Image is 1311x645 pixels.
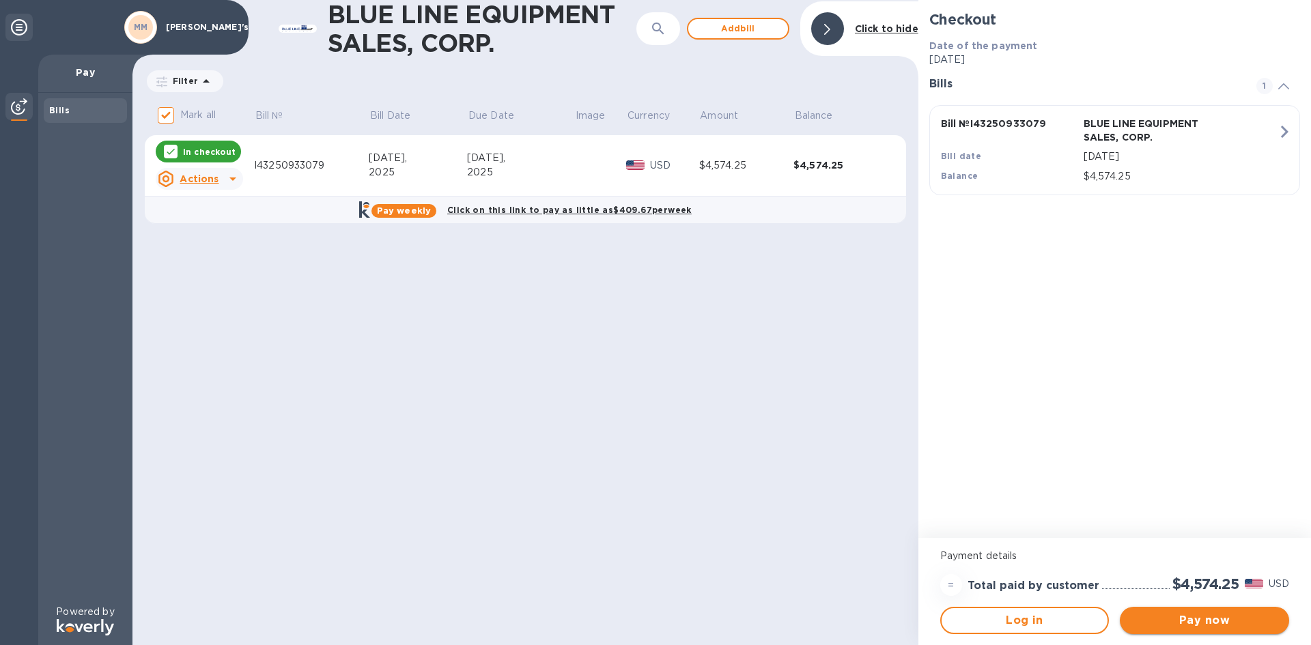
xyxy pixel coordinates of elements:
h3: Total paid by customer [968,579,1099,592]
p: $4,574.25 [1084,169,1278,184]
span: Bill Date [370,109,428,123]
span: Pay now [1131,612,1278,629]
u: Actions [180,173,218,184]
p: Mark all [180,108,216,122]
img: Logo [57,619,114,635]
img: USD [1245,579,1263,588]
span: Bill № [255,109,301,123]
b: Balance [941,171,978,181]
b: Bills [49,105,70,115]
p: Filter [167,75,198,87]
b: MM [134,22,148,32]
p: Amount [700,109,738,123]
h2: $4,574.25 [1172,575,1239,592]
img: USD [626,160,645,170]
p: Pay [49,66,122,79]
div: [DATE], [467,151,574,165]
b: Pay weekly [377,205,431,216]
div: I43250933079 [254,158,369,173]
p: In checkout [183,146,236,158]
p: Balance [795,109,833,123]
h2: Checkout [929,11,1300,28]
p: Due Date [468,109,514,123]
b: Click to hide [855,23,918,34]
button: Log in [940,607,1110,634]
b: Bill date [941,151,982,161]
div: 2025 [467,165,574,180]
p: [DATE] [929,53,1300,67]
span: Amount [700,109,756,123]
p: Bill Date [370,109,410,123]
p: USD [650,158,699,173]
p: Powered by [56,605,114,619]
p: BLUE LINE EQUIPMENT SALES, CORP. [1084,117,1221,144]
b: Click on this link to pay as little as $409.67 per week [447,205,692,215]
span: Add bill [699,20,777,37]
div: $4,574.25 [793,158,888,172]
p: [PERSON_NAME]'s [166,23,234,32]
span: Balance [795,109,851,123]
button: Pay now [1120,607,1289,634]
button: Bill №I43250933079BLUE LINE EQUIPMENT SALES, CORP.Bill date[DATE]Balance$4,574.25 [929,105,1300,195]
span: Due Date [468,109,532,123]
p: Image [576,109,606,123]
div: = [940,574,962,596]
b: Date of the payment [929,40,1038,51]
div: [DATE], [369,151,467,165]
span: 1 [1256,78,1273,94]
span: Log in [953,612,1097,629]
p: Currency [628,109,670,123]
p: USD [1269,577,1289,591]
button: Addbill [687,18,789,40]
p: Bill № [255,109,283,123]
div: 2025 [369,165,467,180]
div: $4,574.25 [699,158,793,173]
h3: Bills [929,78,1240,91]
p: [DATE] [1084,149,1278,164]
p: Bill № I43250933079 [941,117,1078,130]
p: Payment details [940,549,1289,563]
